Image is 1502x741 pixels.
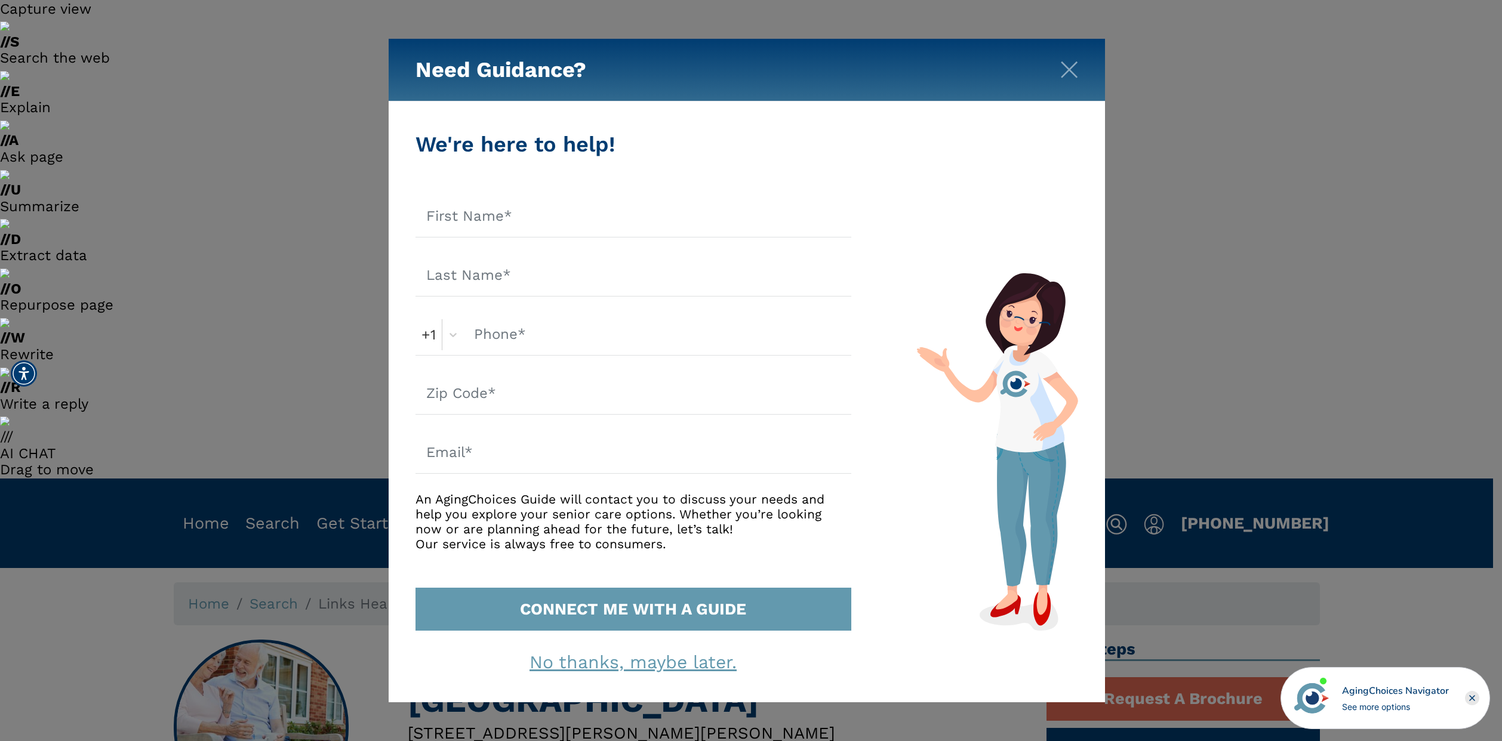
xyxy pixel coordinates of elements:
button: CONNECT ME WITH A GUIDE [415,588,851,631]
div: See more options [1342,700,1449,713]
div: Accessibility Menu [11,360,37,387]
div: Close [1465,691,1479,705]
a: No thanks, maybe later. [530,652,737,672]
img: avatar [1291,678,1332,718]
div: AgingChoices Navigator [1342,684,1449,698]
div: An AgingChoices Guide will contact you to discuss your needs and help you explore your senior car... [415,492,851,552]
